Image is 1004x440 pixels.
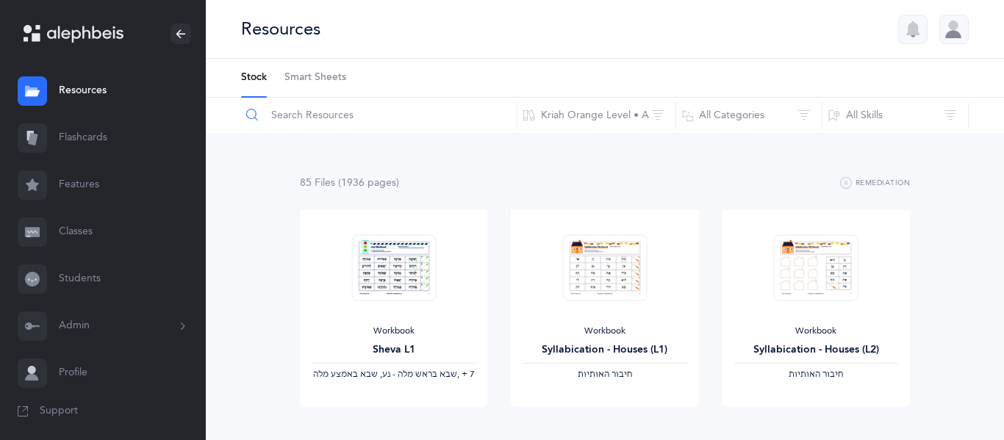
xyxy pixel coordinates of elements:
div: Resources [241,17,320,41]
img: Syllabication-Workbook-Level-2-Houses-EN_thumbnail_1741114840.png [774,234,858,301]
img: Sheva-Workbook-Orange-A-L1_EN_thumbnail_1757036998.png [351,234,436,301]
button: All Skills [822,98,969,133]
span: 85 File [300,177,335,189]
div: Workbook [523,325,686,337]
div: Sheva L1 [312,342,476,358]
div: Workbook [312,325,476,337]
span: Support [40,404,78,419]
div: Syllabication - Houses (L2) [734,342,898,358]
span: ‫חיבור האותיות‬ [578,369,632,379]
span: (1936 page ) [338,177,399,189]
button: Remediation [840,175,910,192]
span: ‫חיבור האותיות‬ [789,369,843,379]
div: ‪, + 7‬ [312,369,476,381]
span: Smart Sheets [284,71,346,85]
button: Kriah Orange Level • A [517,98,676,133]
span: s [392,177,396,189]
span: s [331,177,335,189]
input: Search Resources [240,98,517,133]
div: Syllabication - Houses (L1) [523,342,686,358]
img: Syllabication-Workbook-Level-1-EN_Orange_Houses_thumbnail_1741114714.png [562,234,647,301]
button: All Categories [675,98,822,133]
div: Workbook [734,325,898,337]
span: ‫שבא בראש מלה - נע, שבא באמצע מלה‬ [313,369,457,379]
